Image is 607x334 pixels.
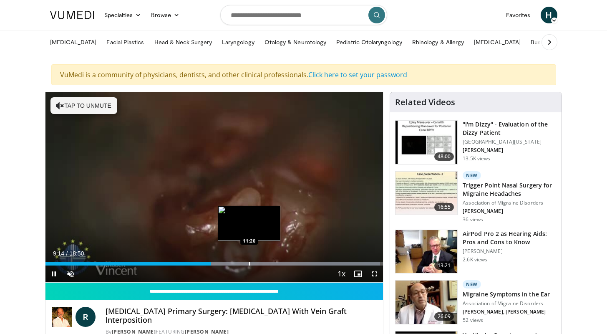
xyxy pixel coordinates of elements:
[463,280,481,288] p: New
[463,200,557,206] p: Association of Migraine Disorders
[52,307,72,327] img: Dr Robert Vincent
[395,230,557,274] a: 13:21 AirPod Pro 2 as Hearing Aids: Pros and Cons to Know [PERSON_NAME] 2.6K views
[76,307,96,327] a: R
[45,34,102,51] a: [MEDICAL_DATA]
[331,34,407,51] a: Pediatric Otolaryngology
[220,5,387,25] input: Search topics, interventions
[395,172,457,215] img: fb121519-7efd-4119-8941-0107c5611251.150x105_q85_crop-smart_upscale.jpg
[434,203,454,211] span: 16:55
[463,317,483,324] p: 52 views
[101,34,149,51] a: Facial Plastics
[259,34,331,51] a: Otology & Neurotology
[69,250,84,257] span: 18:50
[463,290,550,299] h3: Migraine Symptoms in the Ear
[501,7,536,23] a: Favorites
[395,120,557,164] a: 48:00 "I'm Dizzy" - Evaluation of the Dizzy Patient [GEOGRAPHIC_DATA][US_STATE] [PERSON_NAME] 13....
[45,262,383,266] div: Progress Bar
[463,171,481,180] p: New
[395,280,557,324] a: 26:09 New Migraine Symptoms in the Ear Association of Migraine Disorders [PERSON_NAME], [PERSON_N...
[366,266,383,282] button: Fullscreen
[463,155,490,162] p: 13.5K views
[66,250,68,257] span: /
[463,147,557,154] p: [PERSON_NAME]
[395,281,457,324] img: 8017e85c-b799-48eb-8797-5beb0e975819.150x105_q85_crop-smart_upscale.jpg
[463,256,487,263] p: 2.6K views
[434,152,454,161] span: 48:00
[51,64,556,85] div: VuMedi is a community of physicians, dentists, and other clinical professionals.
[62,266,79,282] button: Unmute
[99,7,146,23] a: Specialties
[463,309,550,315] p: [PERSON_NAME], [PERSON_NAME]
[463,248,557,255] p: [PERSON_NAME]
[526,34,568,51] a: Business
[407,34,469,51] a: Rhinology & Allergy
[395,171,557,223] a: 16:55 New Trigger Point Nasal Surgery for Migraine Headaches Association of Migraine Disorders [P...
[463,139,557,145] p: [GEOGRAPHIC_DATA][US_STATE]
[218,206,280,241] img: image.jpeg
[463,181,557,198] h3: Trigger Point Nasal Surgery for Migraine Headaches
[333,266,350,282] button: Playback Rate
[217,34,259,51] a: Laryngology
[53,250,64,257] span: 9:14
[50,97,117,114] button: Tap to unmute
[146,7,184,23] a: Browse
[541,7,557,23] a: H
[395,121,457,164] img: 5373e1fe-18ae-47e7-ad82-0c604b173657.150x105_q85_crop-smart_upscale.jpg
[45,266,62,282] button: Pause
[350,266,366,282] button: Enable picture-in-picture mode
[395,97,455,107] h4: Related Videos
[463,300,550,307] p: Association of Migraine Disorders
[45,92,383,283] video-js: Video Player
[50,11,94,19] img: VuMedi Logo
[395,230,457,273] img: a78774a7-53a7-4b08-bcf0-1e3aa9dc638f.150x105_q85_crop-smart_upscale.jpg
[434,261,454,270] span: 13:21
[463,216,483,223] p: 36 views
[434,312,454,321] span: 26:09
[463,120,557,137] h3: "I'm Dizzy" - Evaluation of the Dizzy Patient
[469,34,526,51] a: [MEDICAL_DATA]
[149,34,217,51] a: Head & Neck Surgery
[106,307,377,325] h4: [MEDICAL_DATA] Primary Surgery: [MEDICAL_DATA] With Vein Graft Interposition
[308,70,407,79] a: Click here to set your password
[463,208,557,215] p: [PERSON_NAME]
[463,230,557,246] h3: AirPod Pro 2 as Hearing Aids: Pros and Cons to Know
